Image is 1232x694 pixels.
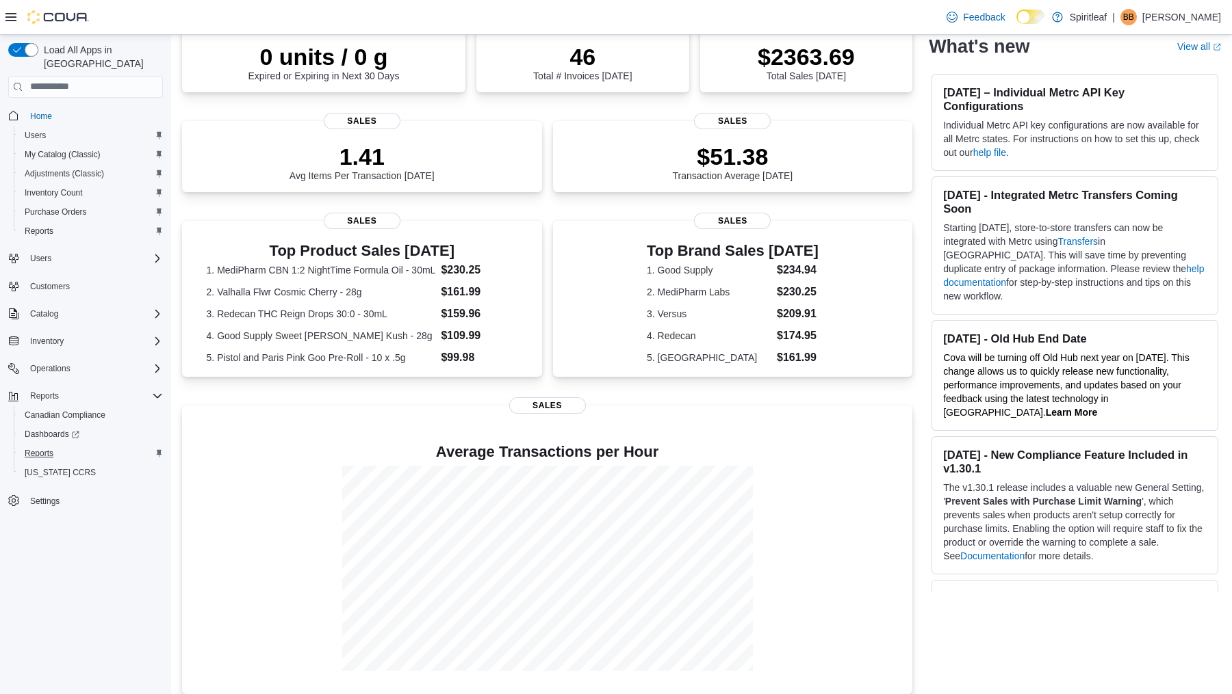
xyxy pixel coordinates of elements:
button: My Catalog (Classic) [14,145,168,164]
span: Home [30,111,52,122]
span: Inventory [25,333,163,349]
span: BB [1123,9,1134,25]
span: Reports [19,445,163,462]
span: Customers [30,281,70,292]
span: Catalog [25,306,163,322]
span: Settings [30,496,60,507]
span: Sales [694,213,771,229]
a: Canadian Compliance [19,407,111,423]
span: Sales [324,113,400,129]
dd: $209.91 [777,306,819,322]
span: Operations [30,363,70,374]
p: The v1.30.1 release includes a valuable new General Setting, ' ', which prevents sales when produ... [943,481,1207,563]
button: Operations [25,360,76,377]
dd: $234.94 [777,262,819,278]
button: Users [3,249,168,268]
button: Catalog [25,306,64,322]
a: Dashboards [19,426,85,442]
p: Starting [DATE], store-to-store transfers can now be integrated with Metrc using in [GEOGRAPHIC_D... [943,221,1207,303]
dd: $230.25 [777,284,819,300]
dt: 5. [GEOGRAPHIC_DATA] [647,351,771,364]
span: Reports [25,388,163,404]
button: Purchase Orders [14,202,168,222]
div: Avg Items Per Transaction [DATE] [290,143,435,181]
dt: 1. Good Supply [647,263,771,277]
strong: Prevent Sales with Purchase Limit Warning [945,496,1142,507]
h3: [DATE] - New Compliance Feature Included in v1.30.1 [943,448,1207,475]
dd: $174.95 [777,328,819,344]
span: Users [19,127,163,144]
input: Dark Mode [1016,10,1045,24]
dt: 3. Redecan THC Reign Drops 30:0 - 30mL [207,307,436,321]
span: Sales [694,113,771,129]
button: Reports [14,444,168,463]
dt: 1. MediPharm CBN 1:2 NightTime Formula Oil - 30mL [207,263,436,277]
span: Load All Apps in [GEOGRAPHIC_DATA] [38,43,163,70]
dt: 4. Redecan [647,329,771,343]
button: Reports [25,388,64,404]
button: Users [14,126,168,145]
span: Reports [25,448,53,459]
h3: Top Product Sales [DATE] [207,243,517,259]
a: Feedback [941,3,1010,31]
span: Catalog [30,308,58,319]
span: Canadian Compliance [25,410,105,421]
span: Dashboards [19,426,163,442]
svg: External link [1213,43,1221,51]
h3: [DATE] - Old Hub End Date [943,332,1207,345]
span: Feedback [963,10,1005,24]
a: Reports [19,445,59,462]
a: View allExternal link [1177,41,1221,52]
span: My Catalog (Classic) [19,146,163,163]
span: Home [25,107,163,124]
a: Inventory Count [19,185,88,201]
dd: $159.96 [441,306,517,322]
button: Reports [14,222,168,241]
span: Adjustments (Classic) [19,165,163,182]
div: Bobby B [1120,9,1137,25]
span: Inventory Count [19,185,163,201]
span: Reports [25,226,53,237]
button: Inventory [3,332,168,351]
p: 0 units / 0 g [248,43,400,70]
button: Catalog [3,304,168,323]
a: Adjustments (Classic) [19,165,110,182]
dt: 5. Pistol and Paris Pink Goo Pre-Roll - 10 x .5g [207,351,436,364]
h3: [DATE] – Individual Metrc API Key Configurations [943,85,1207,113]
span: Washington CCRS [19,464,163,481]
span: Inventory Count [25,187,83,198]
dd: $99.98 [441,349,517,366]
p: 1.41 [290,143,435,170]
button: Users [25,250,57,267]
button: Reports [3,386,168,405]
span: Reports [19,223,163,239]
a: Learn More [1046,407,1097,418]
dd: $161.99 [441,284,517,300]
p: Individual Metrc API key configurations are now available for all Metrc states. For instructions ... [943,118,1207,159]
button: [US_STATE] CCRS [14,463,168,482]
span: Cova will be turning off Old Hub next year on [DATE]. This change allows us to quickly release ne... [943,352,1190,418]
span: Purchase Orders [19,204,163,220]
dd: $230.25 [441,262,517,278]
dd: $161.99 [777,349,819,366]
a: Purchase Orders [19,204,92,220]
span: Purchase Orders [25,206,87,217]
img: Cova [27,10,89,24]
h3: Top Brand Sales [DATE] [647,243,819,259]
span: Adjustments (Classic) [25,168,104,179]
p: $2363.69 [758,43,855,70]
a: Documentation [960,550,1025,561]
a: Transfers [1057,236,1098,247]
span: Users [30,253,51,264]
span: Users [25,250,163,267]
p: [PERSON_NAME] [1142,9,1221,25]
a: Home [25,108,57,124]
a: Reports [19,223,59,239]
a: [US_STATE] CCRS [19,464,101,481]
dt: 4. Good Supply Sweet [PERSON_NAME] Kush - 28g [207,329,436,343]
span: Customers [25,278,163,295]
p: 46 [533,43,632,70]
span: Settings [25,492,163,509]
span: Sales [324,213,400,229]
div: Transaction Average [DATE] [673,143,793,181]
